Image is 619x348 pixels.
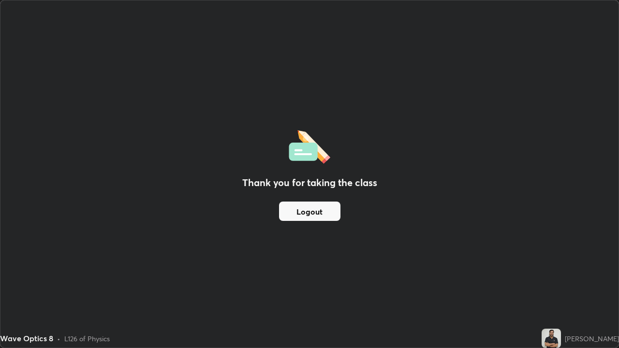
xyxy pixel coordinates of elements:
img: offlineFeedback.1438e8b3.svg [289,127,330,164]
div: L126 of Physics [64,333,110,344]
div: [PERSON_NAME] [565,333,619,344]
img: 8cdd97b63f9a45b38e51b853d0e74598.jpg [542,329,561,348]
button: Logout [279,202,340,221]
h2: Thank you for taking the class [242,175,377,190]
div: • [57,333,60,344]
